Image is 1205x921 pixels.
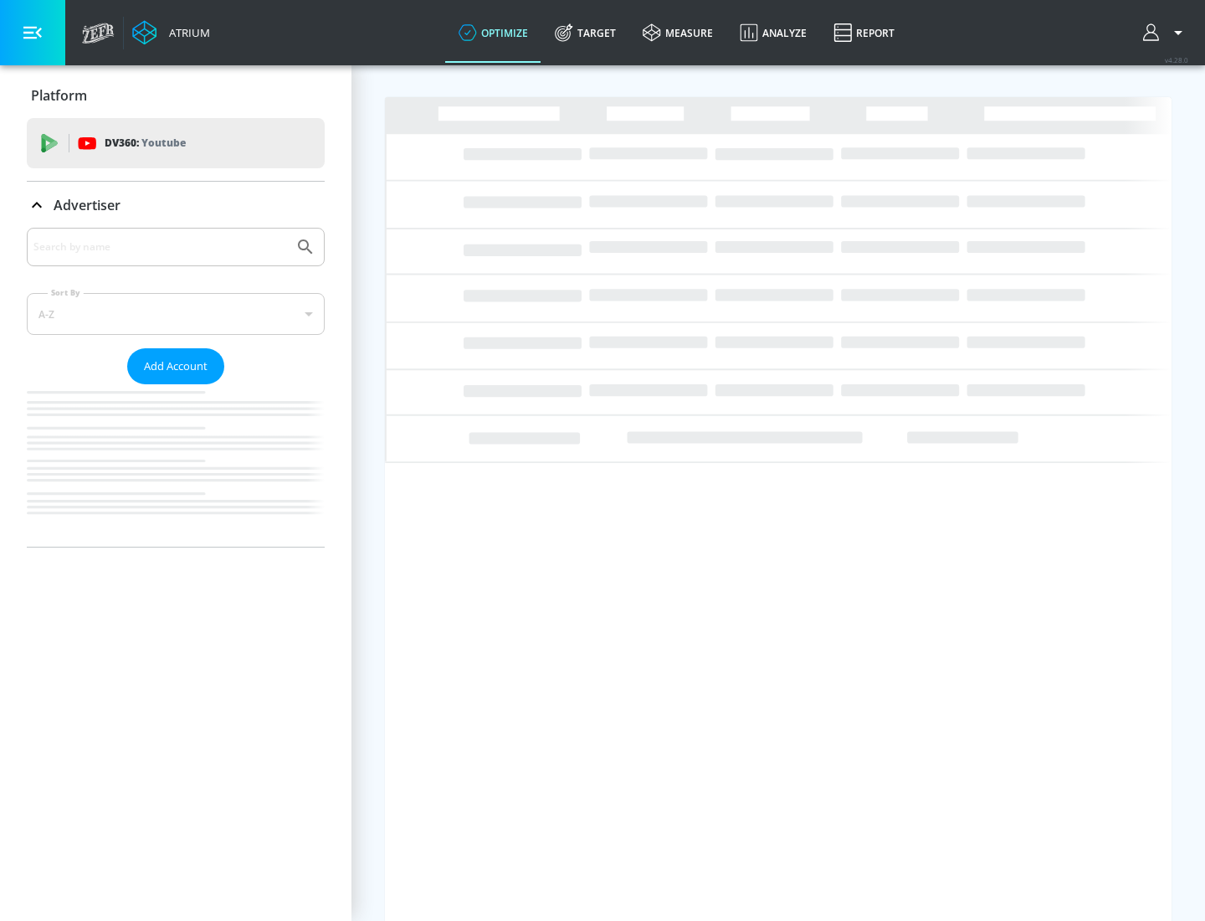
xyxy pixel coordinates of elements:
[162,25,210,40] div: Atrium
[33,236,287,258] input: Search by name
[127,348,224,384] button: Add Account
[27,293,325,335] div: A-Z
[629,3,726,63] a: measure
[31,86,87,105] p: Platform
[132,20,210,45] a: Atrium
[445,3,541,63] a: optimize
[27,384,325,547] nav: list of Advertiser
[1165,55,1188,64] span: v 4.28.0
[27,118,325,168] div: DV360: Youtube
[141,134,186,152] p: Youtube
[27,228,325,547] div: Advertiser
[54,196,120,214] p: Advertiser
[726,3,820,63] a: Analyze
[144,357,208,376] span: Add Account
[27,182,325,229] div: Advertiser
[48,287,84,298] label: Sort By
[820,3,908,63] a: Report
[541,3,629,63] a: Target
[105,134,186,152] p: DV360:
[27,72,325,119] div: Platform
